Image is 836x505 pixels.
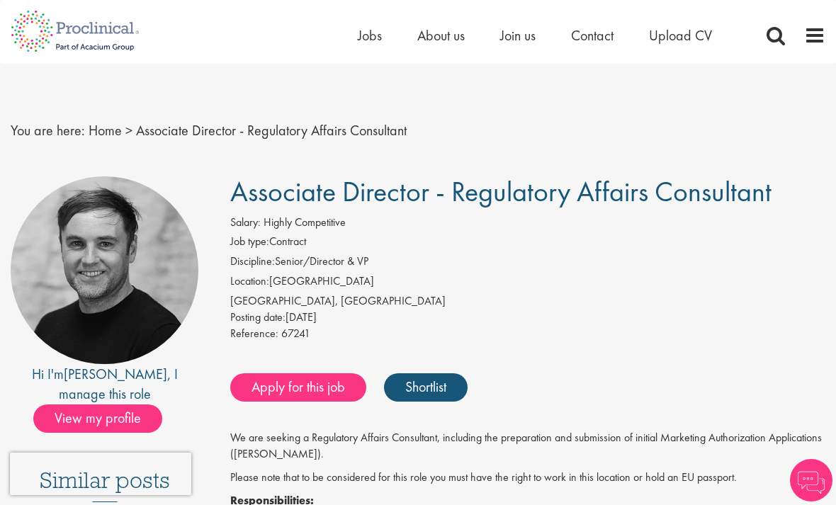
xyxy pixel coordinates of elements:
[230,234,825,254] li: Contract
[64,365,167,383] a: [PERSON_NAME]
[11,121,85,140] span: You are here:
[230,310,286,324] span: Posting date:
[230,310,825,326] div: [DATE]
[230,373,366,402] a: Apply for this job
[230,293,825,310] div: [GEOGRAPHIC_DATA], [GEOGRAPHIC_DATA]
[33,407,176,426] a: View my profile
[264,215,346,229] span: Highly Competitive
[89,121,122,140] a: breadcrumb link
[649,26,712,45] a: Upload CV
[230,254,275,270] label: Discipline:
[571,26,614,45] a: Contact
[230,234,269,250] label: Job type:
[500,26,536,45] a: Join us
[125,121,132,140] span: >
[281,326,310,341] span: 67241
[11,364,198,404] div: Hi I'm , I manage this role
[417,26,465,45] a: About us
[33,404,162,433] span: View my profile
[230,174,772,210] span: Associate Director - Regulatory Affairs Consultant
[230,254,825,273] li: Senior/Director & VP
[230,430,825,463] p: We are seeking a Regulatory Affairs Consultant, including the preparation and submission of initi...
[136,121,407,140] span: Associate Director - Regulatory Affairs Consultant
[358,26,382,45] a: Jobs
[230,273,825,293] li: [GEOGRAPHIC_DATA]
[230,273,269,290] label: Location:
[11,176,198,364] img: imeage of recruiter Peter Duvall
[384,373,468,402] a: Shortlist
[230,215,261,231] label: Salary:
[10,453,191,495] iframe: reCAPTCHA
[230,326,278,342] label: Reference:
[790,459,832,501] img: Chatbot
[230,470,825,486] p: Please note that to be considered for this role you must have the right to work in this location ...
